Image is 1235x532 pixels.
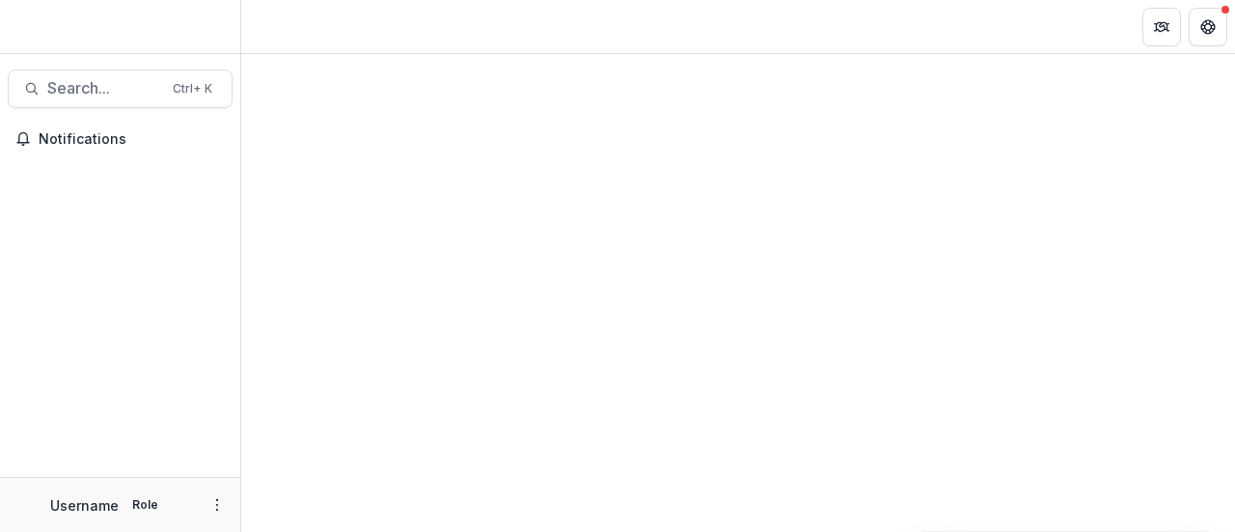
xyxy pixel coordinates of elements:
[249,13,331,41] nav: breadcrumb
[1142,8,1181,46] button: Partners
[8,124,233,154] button: Notifications
[1189,8,1227,46] button: Get Help
[206,493,229,517] button: More
[47,79,161,98] span: Search...
[126,496,164,514] p: Role
[39,131,225,148] span: Notifications
[8,70,233,108] button: Search...
[169,78,216,99] div: Ctrl + K
[50,495,119,516] p: Username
